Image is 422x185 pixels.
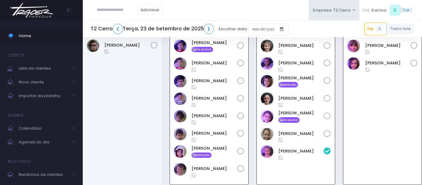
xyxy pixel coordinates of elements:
[19,171,69,179] span: Relatórios de clientes
[261,128,273,140] img: Rafaela Sales
[278,148,324,154] a: [PERSON_NAME]
[376,25,383,33] span: 4
[347,40,360,52] img: Manuela Cardoso
[104,42,151,48] a: [PERSON_NAME]
[174,75,186,87] img: Guilherme V F Minghetti
[347,57,360,70] img: Olívia Martins Gomes
[261,75,273,87] img: Gabriela Porto Consiglio
[365,60,411,66] a: [PERSON_NAME]
[19,92,69,100] span: Importar da planilha
[174,110,186,122] img: Miguel V F Minghetti
[174,57,186,70] img: Antonio Abrell Ribeiro
[191,152,211,158] span: Reposição
[191,166,237,172] a: [PERSON_NAME]
[8,155,31,168] h4: Relatórios
[261,40,273,52] img: Beatriz Abrell Ribeiro
[278,131,324,137] a: [PERSON_NAME]
[174,128,186,140] img: Mikael Arina Scudeller
[261,92,273,105] img: Julia Abrell Ribeiro
[278,82,298,87] span: Reposição
[261,57,273,70] img: Emma Líbano
[261,110,273,123] img: Nina Barros Sene
[174,92,186,105] img: Leonardo Arina Scudeller
[113,24,123,34] a: ❮
[278,60,324,66] a: [PERSON_NAME]
[387,24,415,34] a: Treino livre
[278,117,300,123] span: Aula avulsa
[278,42,324,49] a: [PERSON_NAME]
[191,145,237,152] a: [PERSON_NAME]
[191,60,237,66] a: [PERSON_NAME]
[191,95,237,102] a: [PERSON_NAME]
[137,5,163,15] a: Adicionar
[371,7,386,13] span: Karina
[261,145,273,158] img: Leticia Campos
[174,145,186,158] img: Theo Porto Consiglio
[8,109,24,122] h4: Agenda
[91,24,214,34] h5: T2 Cerro Terça, 23 de Setembro de 2025
[191,78,237,84] a: [PERSON_NAME]
[174,40,186,52] img: André Thormann Poyart
[204,24,214,34] a: ❯
[91,22,289,36] div: Escolher data:
[8,49,25,62] h4: Clientes
[402,7,410,13] a: Sair
[360,3,414,17] div: [ ]
[191,113,237,119] a: [PERSON_NAME]
[191,130,237,137] a: [PERSON_NAME]
[278,95,324,102] a: [PERSON_NAME]
[87,39,99,52] img: Fernando Pires Amary
[19,64,69,72] span: Lista de clientes
[19,32,75,40] span: Home
[365,42,411,49] a: [PERSON_NAME]
[278,75,324,81] a: [PERSON_NAME]
[278,110,324,116] a: [PERSON_NAME]
[174,163,186,176] img: Thomas Luca Pearson de Faro
[364,22,387,35] a: Exp4
[19,124,69,132] span: Calendário
[19,138,69,146] span: Agenda do dia
[362,7,370,13] span: Olá,
[191,40,237,46] a: [PERSON_NAME]
[19,78,69,86] span: Novo cliente
[191,47,213,52] span: Aula avulsa
[390,5,400,16] span: S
